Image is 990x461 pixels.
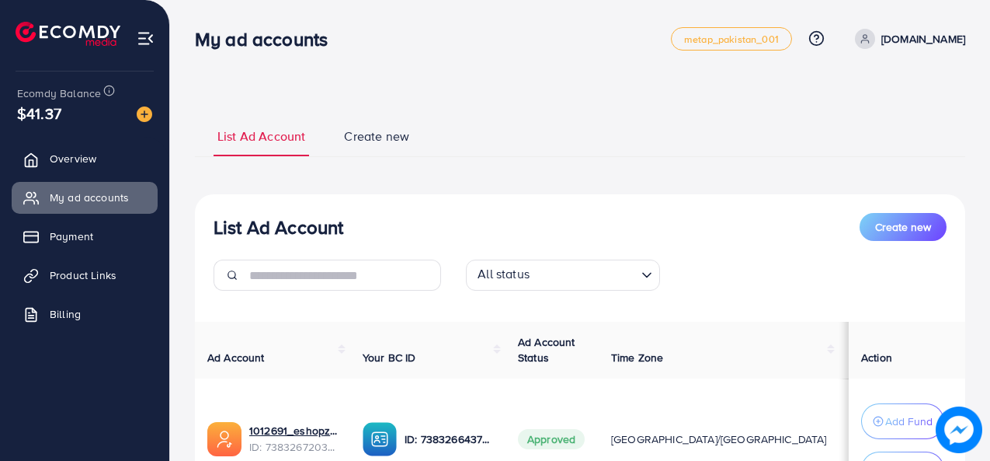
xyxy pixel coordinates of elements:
p: ID: 7383266437454037009 [405,430,493,449]
span: Your BC ID [363,350,416,365]
span: All status [474,262,533,287]
img: ic-ba-acc.ded83a64.svg [363,422,397,456]
p: [DOMAIN_NAME] [881,30,965,48]
a: metap_pakistan_001 [671,27,792,51]
span: Overview [50,151,96,166]
a: Billing [12,299,158,330]
span: Ad Account [207,350,265,365]
span: Action [861,350,892,365]
span: Billing [50,306,81,322]
span: List Ad Account [217,127,305,145]
button: Add Fund [861,403,944,439]
a: Overview [12,143,158,174]
input: Search for option [534,263,635,287]
img: logo [16,22,120,46]
span: My ad accounts [50,190,129,205]
span: Product Links [50,267,116,283]
a: [DOMAIN_NAME] [849,29,965,49]
a: 1012691_eshopz account_1719050871167 [249,423,338,438]
span: metap_pakistan_001 [684,34,779,44]
span: Ecomdy Balance [17,86,101,101]
span: $41.37 [17,102,61,124]
h3: My ad accounts [195,28,340,51]
span: Payment [50,229,93,244]
a: My ad accounts [12,182,158,213]
span: Create new [344,127,409,145]
img: menu [137,30,155,47]
button: Create new [860,213,947,241]
img: image [936,407,982,453]
a: Payment [12,221,158,252]
img: image [137,107,152,122]
span: ID: 7383267203531145233 [249,439,338,455]
span: [GEOGRAPHIC_DATA]/[GEOGRAPHIC_DATA] [611,431,827,447]
div: <span class='underline'>1012691_eshopz account_1719050871167</span></br>7383267203531145233 [249,423,338,455]
p: Add Fund [885,412,933,431]
img: ic-ads-acc.e4c84228.svg [207,422,241,456]
span: Approved [518,429,585,449]
span: Ad Account Status [518,334,575,365]
span: Create new [875,219,931,235]
a: Product Links [12,260,158,291]
span: Time Zone [611,350,663,365]
div: Search for option [466,260,660,291]
h3: List Ad Account [214,216,343,239]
